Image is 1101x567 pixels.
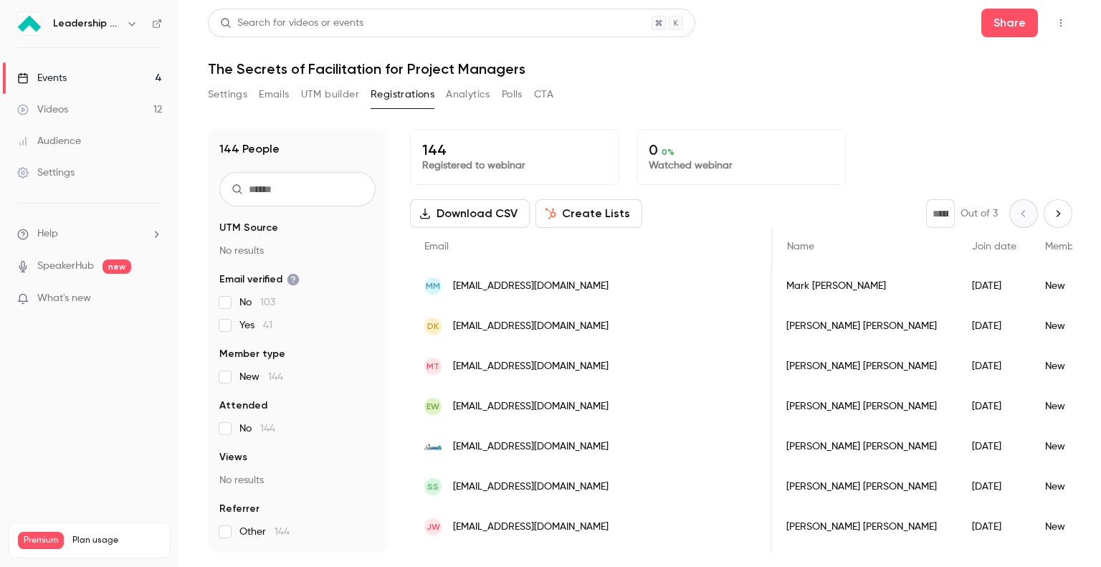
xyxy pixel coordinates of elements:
div: Mark [PERSON_NAME] [772,266,958,306]
section: facet-groups [219,221,376,539]
span: Attended [219,399,267,413]
button: UTM builder [301,83,359,106]
span: Views [219,450,247,464]
span: 0 % [662,147,675,157]
button: CTA [534,83,553,106]
iframe: Noticeable Trigger [145,292,162,305]
button: Share [981,9,1038,37]
span: new [103,259,131,274]
a: SpeakerHub [37,259,94,274]
span: 41 [263,320,272,330]
div: [PERSON_NAME] [PERSON_NAME] [772,507,958,547]
span: Premium [18,532,64,549]
div: Settings [17,166,75,180]
button: Emails [259,83,289,106]
h6: Leadership Strategies - 2025 Webinars [53,16,120,31]
li: help-dropdown-opener [17,227,162,242]
p: 0 [649,141,834,158]
div: Search for videos or events [220,16,363,31]
span: [EMAIL_ADDRESS][DOMAIN_NAME] [453,359,609,374]
span: SS [427,480,439,493]
span: New [239,370,283,384]
img: sammamish.us [424,438,442,455]
span: Referrer [219,502,259,516]
span: [EMAIL_ADDRESS][DOMAIN_NAME] [453,399,609,414]
p: Registered to webinar [422,158,607,173]
h1: 144 People [219,140,280,158]
div: [DATE] [958,467,1031,507]
span: 144 [260,424,275,434]
span: EW [426,400,439,413]
div: [PERSON_NAME] [PERSON_NAME] [772,427,958,467]
button: Analytics [446,83,490,106]
span: Yes [239,318,272,333]
div: [DATE] [958,507,1031,547]
span: [EMAIL_ADDRESS][DOMAIN_NAME] [453,439,609,454]
button: Create Lists [535,199,642,228]
span: Plan usage [72,535,161,546]
div: [DATE] [958,386,1031,427]
span: What's new [37,291,91,306]
span: JW [426,520,440,533]
p: No results [219,473,376,487]
p: Watched webinar [649,158,834,173]
span: Help [37,227,58,242]
span: 144 [275,527,290,537]
div: Events [17,71,67,85]
button: Next page [1044,199,1072,228]
span: 144 [268,372,283,382]
button: Download CSV [410,199,530,228]
span: 103 [260,297,275,308]
div: [PERSON_NAME] [PERSON_NAME] [772,346,958,386]
span: Other [239,525,290,539]
div: Videos [17,103,68,117]
button: Registrations [371,83,434,106]
span: No [239,421,275,436]
div: Audience [17,134,81,148]
span: MT [426,360,439,373]
div: [PERSON_NAME] [PERSON_NAME] [772,467,958,507]
p: Out of 3 [961,206,998,221]
span: [EMAIL_ADDRESS][DOMAIN_NAME] [453,520,609,535]
h1: The Secrets of Facilitation for Project Managers [208,60,1072,77]
button: Polls [502,83,523,106]
span: No [239,295,275,310]
span: [EMAIL_ADDRESS][DOMAIN_NAME] [453,480,609,495]
img: Leadership Strategies - 2025 Webinars [18,12,41,35]
span: [EMAIL_ADDRESS][DOMAIN_NAME] [453,319,609,334]
p: 144 [422,141,607,158]
div: [DATE] [958,346,1031,386]
div: [DATE] [958,306,1031,346]
span: [EMAIL_ADDRESS][DOMAIN_NAME] [453,279,609,294]
button: Settings [208,83,247,106]
div: [PERSON_NAME] [PERSON_NAME] [772,386,958,427]
span: Join date [972,242,1016,252]
span: Member type [219,347,285,361]
div: [DATE] [958,266,1031,306]
span: DK [427,320,439,333]
span: MM [426,280,440,292]
span: Email verified [219,272,300,287]
span: Name [787,242,814,252]
div: [PERSON_NAME] [PERSON_NAME] [772,306,958,346]
span: Email [424,242,449,252]
p: No results [219,244,376,258]
div: [DATE] [958,427,1031,467]
span: UTM Source [219,221,278,235]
